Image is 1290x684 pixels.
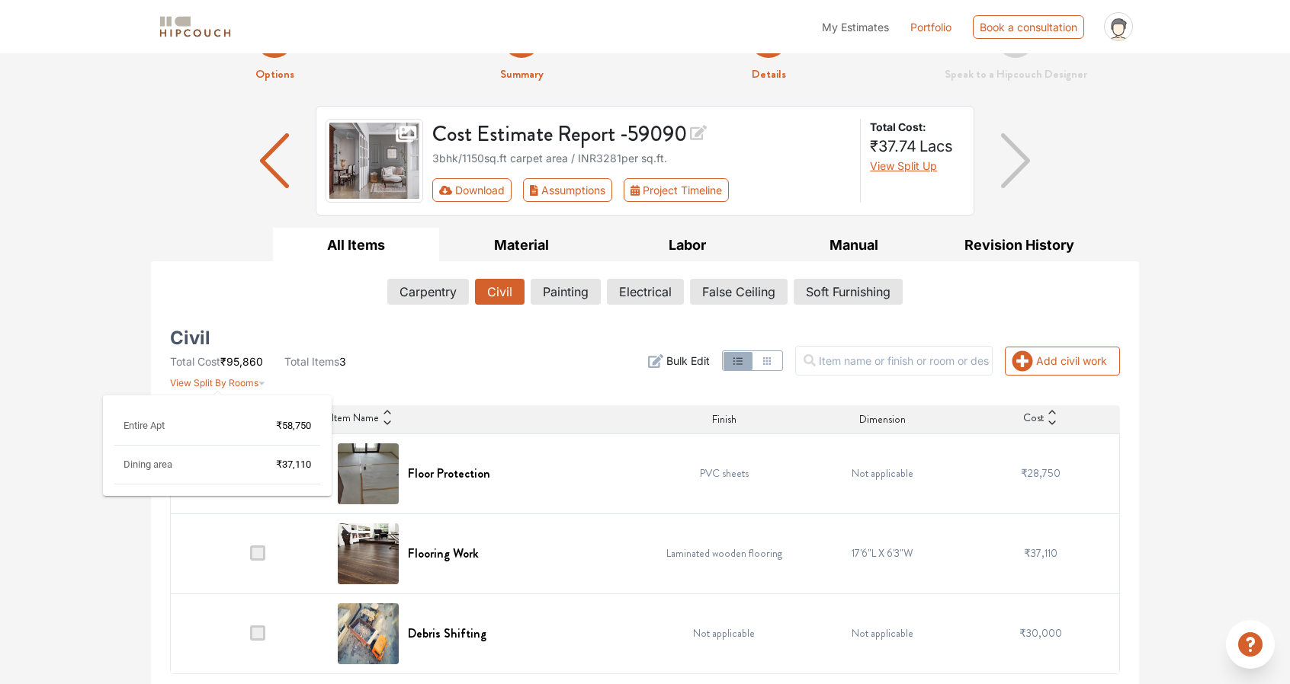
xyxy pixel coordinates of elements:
[157,14,233,40] img: logo-horizontal.svg
[531,279,601,305] button: Painting
[859,411,906,427] span: Dimension
[475,279,525,305] button: Civil
[910,19,951,35] a: Portfolio
[408,546,479,561] h6: Flooring Work
[170,369,265,390] button: View Split By Rooms
[645,513,804,593] td: Laminated wooden flooring
[1001,133,1031,188] img: arrow right
[973,15,1084,39] div: Book a consultation
[919,137,953,155] span: Lacs
[804,513,962,593] td: 17'6"L X 6'3"W
[1023,410,1044,428] span: Cost
[124,420,165,431] span: Entire Apt
[822,21,889,34] span: My Estimates
[284,355,339,368] span: Total Items
[945,66,1087,82] strong: Speak to a Hipcouch Designer
[432,119,852,147] h3: Cost Estimate Report - 59090
[260,133,290,188] img: arrow left
[157,10,233,44] span: logo-horizontal.svg
[1019,625,1062,641] span: ₹30,000
[170,332,210,344] h5: Civil
[273,228,439,262] button: All Items
[284,353,346,369] li: 3
[1021,465,1061,481] span: ₹28,750
[1005,347,1120,376] button: Add civil work
[432,150,852,166] div: 3bhk / 1150 sq.ft carpet area / INR 3281 per sq.ft.
[648,353,710,369] button: Bulk Edit
[645,433,804,513] td: PVC sheets
[624,178,729,202] button: Project Timeline
[432,178,741,202] div: First group
[870,119,961,135] strong: Total Cost:
[387,279,469,305] button: Carpentry
[332,410,379,428] span: Item Name
[804,593,962,673] td: Not applicable
[870,158,937,174] button: View Split Up
[276,459,311,470] span: ₹37,110
[523,178,612,202] button: Assumptions
[276,420,311,431] span: ₹58,750
[326,119,423,203] img: gallery
[255,66,294,82] strong: Options
[804,433,962,513] td: Not applicable
[645,593,804,673] td: Not applicable
[338,603,399,664] img: Debris Shifting
[338,523,399,584] img: Flooring Work
[690,279,788,305] button: False Ceiling
[220,355,263,368] span: ₹95,860
[439,228,605,262] button: Material
[607,279,684,305] button: Electrical
[500,66,544,82] strong: Summary
[1024,545,1057,561] span: ₹37,110
[870,159,937,172] span: View Split Up
[432,178,852,202] div: Toolbar with button groups
[170,377,258,388] span: View Split By Rooms
[605,228,771,262] button: Labor
[771,228,937,262] button: Manual
[712,411,736,427] span: Finish
[752,66,786,82] strong: Details
[124,459,172,470] span: Dining area
[170,355,220,368] span: Total Cost
[795,346,993,376] input: Item name or finish or room or description
[408,466,490,481] h6: Floor Protection
[408,626,486,641] h6: Debris Shifting
[936,228,1102,262] button: Revision History
[666,353,710,369] span: Bulk Edit
[338,443,399,504] img: Floor Protection
[432,178,512,202] button: Download
[870,137,916,155] span: ₹37.74
[794,279,903,305] button: Soft Furnishing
